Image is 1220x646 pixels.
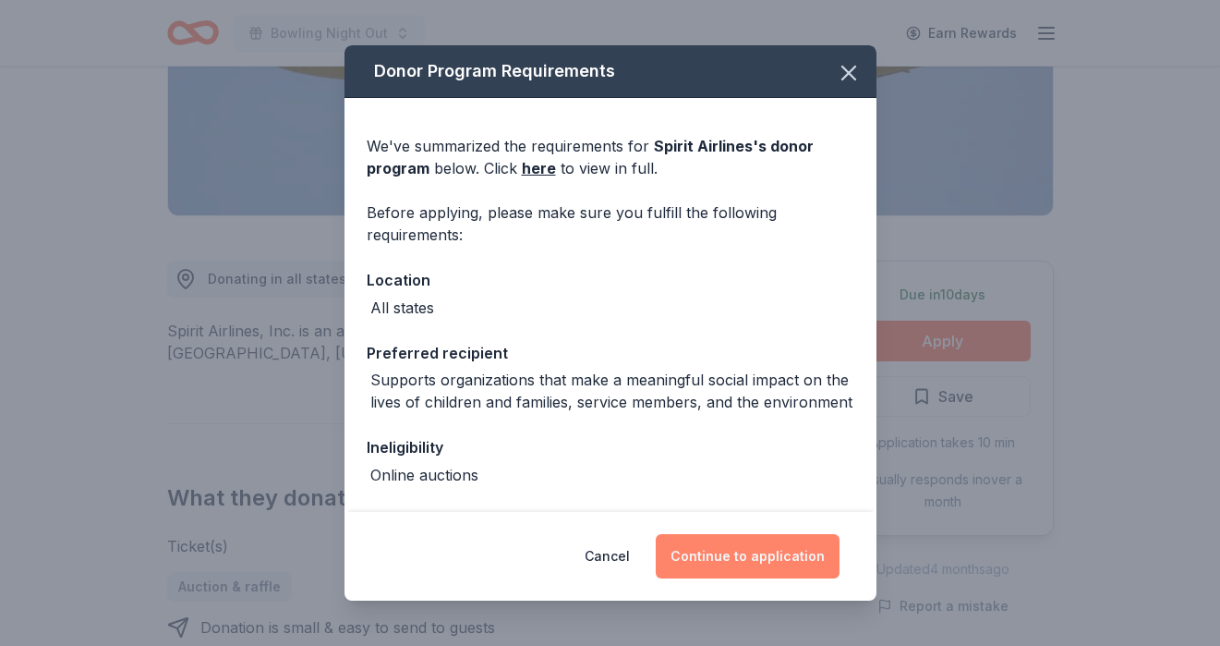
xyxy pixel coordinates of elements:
[344,45,876,98] div: Donor Program Requirements
[522,157,556,179] a: here
[367,435,854,459] div: Ineligibility
[367,268,854,292] div: Location
[370,297,434,319] div: All states
[367,341,854,365] div: Preferred recipient
[367,135,854,179] div: We've summarized the requirements for below. Click to view in full.
[585,534,630,579] button: Cancel
[370,464,478,486] div: Online auctions
[370,369,854,413] div: Supports organizations that make a meaningful social impact on the lives of children and families...
[367,508,854,532] div: Legal
[656,534,840,579] button: Continue to application
[367,201,854,246] div: Before applying, please make sure you fulfill the following requirements:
